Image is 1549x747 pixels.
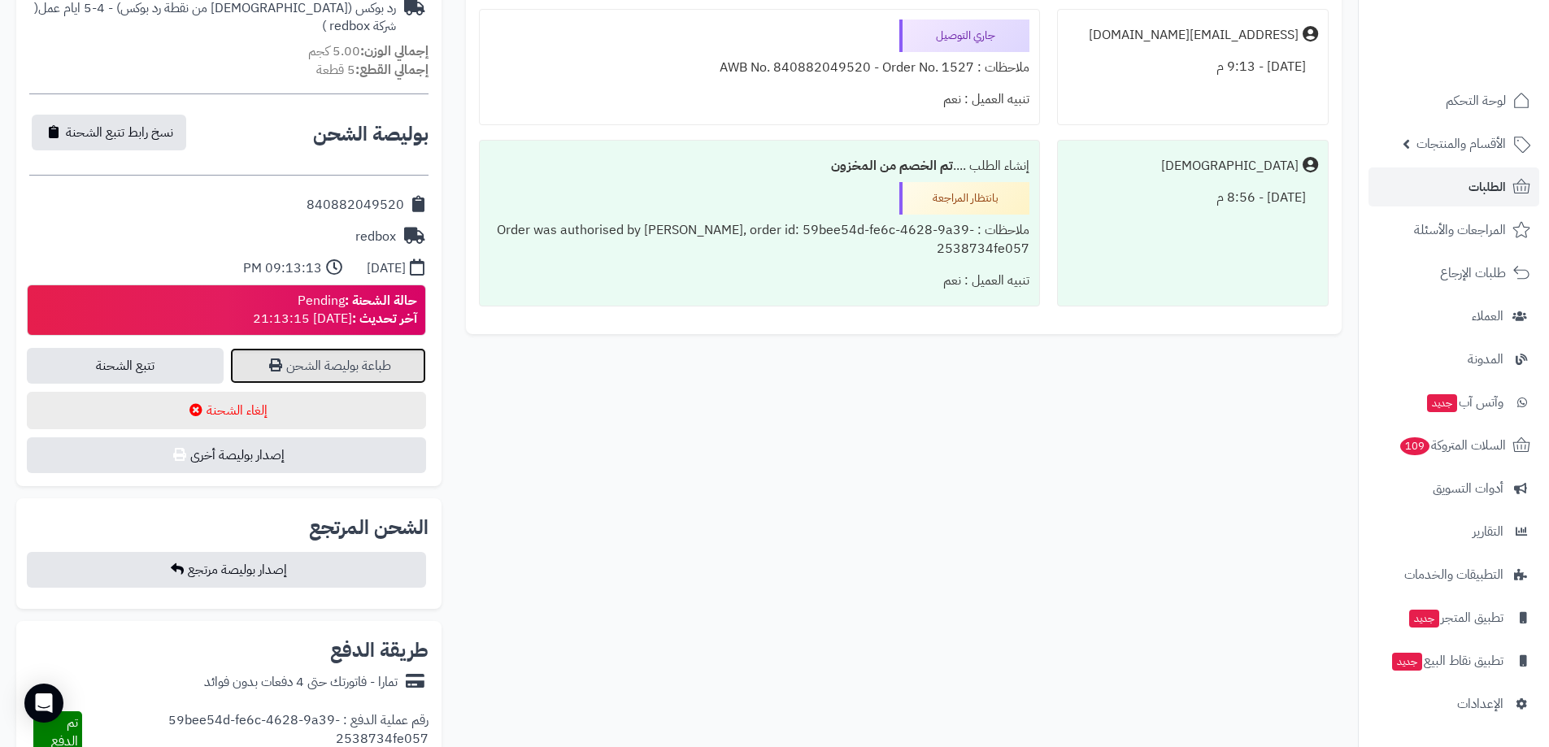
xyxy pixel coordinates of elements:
button: إلغاء الشحنة [27,392,426,429]
h2: طريقة الدفع [330,641,429,660]
strong: إجمالي الوزن: [360,41,429,61]
b: تم الخصم من المخزون [831,156,953,176]
div: ملاحظات : AWB No. 840882049520 - Order No. 1527 [490,52,1029,84]
div: تمارا - فاتورتك حتى 4 دفعات بدون فوائد [204,673,398,692]
strong: آخر تحديث : [352,309,417,328]
a: الإعدادات [1368,684,1539,723]
div: تنبيه العميل : نعم [490,84,1029,115]
a: تتبع الشحنة [27,348,224,384]
span: العملاء [1472,305,1503,328]
span: التطبيقات والخدمات [1404,563,1503,586]
span: تطبيق المتجر [1408,606,1503,629]
div: [DEMOGRAPHIC_DATA] [1161,157,1299,176]
button: نسخ رابط تتبع الشحنة [32,115,186,150]
span: طلبات الإرجاع [1440,262,1506,284]
a: المراجعات والأسئلة [1368,211,1539,250]
div: تنبيه العميل : نعم [490,265,1029,297]
span: السلات المتروكة [1399,434,1506,457]
a: المدونة [1368,340,1539,379]
button: إصدار بوليصة مرتجع [27,552,426,588]
span: لوحة التحكم [1446,89,1506,112]
div: 840882049520 [307,196,404,215]
div: [EMAIL_ADDRESS][DOMAIN_NAME] [1089,26,1299,45]
a: تطبيق المتجرجديد [1368,598,1539,637]
h2: الشحن المرتجع [309,518,429,537]
a: طلبات الإرجاع [1368,254,1539,293]
div: Open Intercom Messenger [24,684,63,723]
a: طباعة بوليصة الشحن [230,348,427,384]
div: [DATE] - 8:56 م [1068,182,1318,214]
a: العملاء [1368,297,1539,336]
button: إصدار بوليصة أخرى [27,437,426,473]
span: الطلبات [1469,176,1506,198]
h2: بوليصة الشحن [313,124,429,144]
span: المدونة [1468,348,1503,371]
img: logo-2.png [1438,44,1534,78]
span: الأقسام والمنتجات [1416,132,1506,155]
strong: إجمالي القطع: [355,60,429,80]
span: أدوات التسويق [1433,477,1503,500]
div: [DATE] - 9:13 م [1068,51,1318,83]
a: التطبيقات والخدمات [1368,555,1539,594]
a: تطبيق نقاط البيعجديد [1368,641,1539,680]
a: أدوات التسويق [1368,469,1539,508]
div: إنشاء الطلب .... [490,150,1029,182]
a: وآتس آبجديد [1368,383,1539,422]
span: المراجعات والأسئلة [1414,219,1506,241]
span: الإعدادات [1457,693,1503,715]
div: بانتظار المراجعة [899,182,1029,215]
a: التقارير [1368,512,1539,551]
span: التقارير [1473,520,1503,543]
div: ملاحظات : Order was authorised by [PERSON_NAME], order id: 59bee54d-fe6c-4628-9a39-2538734fe057 [490,215,1029,265]
span: جديد [1392,653,1422,671]
span: وآتس آب [1425,391,1503,414]
small: 5 قطعة [316,60,429,80]
span: جديد [1427,394,1457,412]
span: 109 [1400,437,1429,455]
small: 5.00 كجم [308,41,429,61]
div: redbox [355,228,396,246]
span: جديد [1409,610,1439,628]
div: [DATE] [367,259,406,278]
a: لوحة التحكم [1368,81,1539,120]
div: جاري التوصيل [899,20,1029,52]
div: 09:13:13 PM [243,259,322,278]
span: تطبيق نقاط البيع [1390,649,1503,672]
a: الطلبات [1368,167,1539,206]
span: نسخ رابط تتبع الشحنة [66,123,173,142]
strong: حالة الشحنة : [345,291,417,311]
div: Pending [DATE] 21:13:15 [253,292,417,329]
a: السلات المتروكة109 [1368,426,1539,465]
